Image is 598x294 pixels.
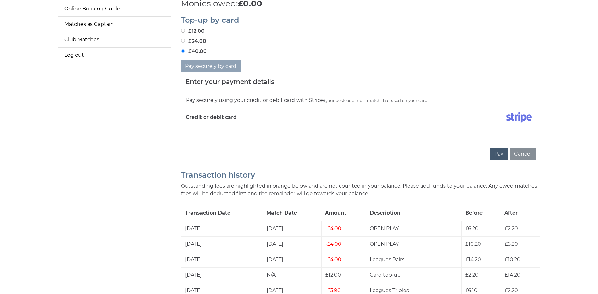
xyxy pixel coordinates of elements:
[181,182,540,197] p: Outstanding fees are highlighted in orange below and are not counted in your balance. Please add ...
[181,29,185,33] input: £12.00
[181,252,263,268] td: [DATE]
[181,60,241,72] button: Pay securely by card
[186,128,536,133] iframe: Secure card payment input frame
[325,287,341,293] span: £3.90
[263,252,321,268] td: [DATE]
[181,16,540,24] h2: Top-up by card
[462,205,501,221] th: Before
[490,148,508,160] button: Pay
[325,272,341,278] span: £12.00
[366,268,462,283] td: Card top-up
[181,171,540,179] h2: Transaction history
[181,48,207,55] label: £40.00
[325,226,341,232] span: £4.00
[465,287,478,293] span: £6.10
[465,226,479,232] span: £6.20
[181,205,263,221] th: Transaction Date
[186,109,237,125] label: Credit or debit card
[325,241,341,247] span: £4.00
[366,252,462,268] td: Leagues Pairs
[58,48,171,63] a: Log out
[321,205,366,221] th: Amount
[263,237,321,252] td: [DATE]
[181,38,206,45] label: £24.00
[186,96,536,104] div: Pay securely using your credit or debit card with Stripe
[325,256,341,262] span: £4.00
[366,221,462,237] td: OPEN PLAY
[181,39,185,43] input: £24.00
[501,205,540,221] th: After
[465,272,479,278] span: £2.20
[263,268,321,283] td: N/A
[58,1,171,16] a: Online Booking Guide
[366,205,462,221] th: Description
[505,226,518,232] span: £2.20
[58,17,171,32] a: Matches as Captain
[58,32,171,47] a: Club Matches
[181,268,263,283] td: [DATE]
[366,237,462,252] td: OPEN PLAY
[263,205,321,221] th: Match Date
[505,272,520,278] span: £14.20
[505,256,520,262] span: £10.20
[186,77,274,86] h5: Enter your payment details
[181,237,263,252] td: [DATE]
[505,287,518,293] span: £2.20
[465,256,481,262] span: £14.20
[510,148,536,160] button: Cancel
[181,27,205,35] label: £12.00
[465,241,481,247] span: £10.20
[505,241,518,247] span: £6.20
[263,221,321,237] td: [DATE]
[181,221,263,237] td: [DATE]
[324,98,429,103] small: (your postcode must match that used on your card)
[181,49,185,53] input: £40.00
